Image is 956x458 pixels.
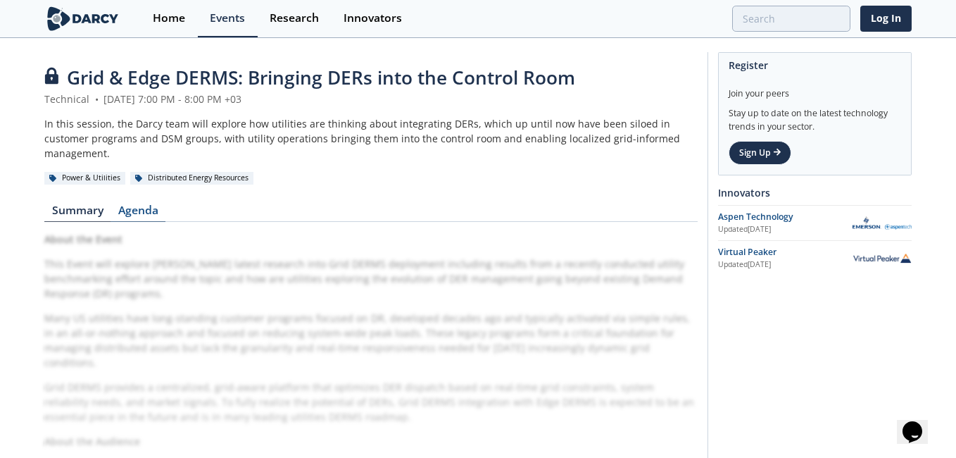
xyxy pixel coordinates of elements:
[718,259,853,271] div: Updated [DATE]
[853,253,912,263] img: Virtual Peaker
[718,211,912,235] a: Aspen Technology Updated[DATE] Aspen Technology
[729,100,901,133] div: Stay up to date on the latest technology trends in your sector.
[718,246,912,271] a: Virtual Peaker Updated[DATE] Virtual Peaker
[44,205,111,222] a: Summary
[153,13,185,24] div: Home
[729,141,791,165] a: Sign Up
[718,224,853,235] div: Updated [DATE]
[92,92,101,106] span: •
[44,92,698,106] div: Technical [DATE] 7:00 PM - 8:00 PM +03
[44,116,698,161] div: In this session, the Darcy team will explore how utilities are thinking about integrating DERs, w...
[718,211,853,223] div: Aspen Technology
[270,13,319,24] div: Research
[210,13,245,24] div: Events
[718,180,912,205] div: Innovators
[729,78,901,100] div: Join your peers
[732,6,850,32] input: Advanced Search
[67,65,575,90] span: Grid & Edge DERMS: Bringing DERs into the Control Room
[130,172,253,185] div: Distributed Energy Resources
[44,6,121,31] img: logo-wide.svg
[853,216,912,230] img: Aspen Technology
[111,205,165,222] a: Agenda
[860,6,912,32] a: Log In
[718,246,853,259] div: Virtual Peaker
[344,13,402,24] div: Innovators
[44,172,125,185] div: Power & Utilities
[729,53,901,78] div: Register
[897,402,942,444] iframe: chat widget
